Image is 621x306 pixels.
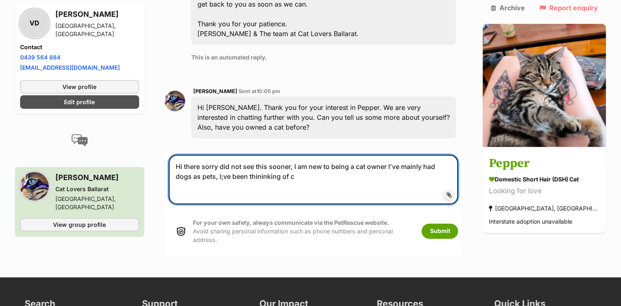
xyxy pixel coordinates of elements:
div: [GEOGRAPHIC_DATA], [GEOGRAPHIC_DATA] [55,22,139,38]
h3: [PERSON_NAME] [55,9,139,20]
a: View group profile [20,218,139,231]
a: Edit profile [20,95,139,109]
p: This is an automated reply. [191,53,456,62]
a: View profile [20,80,139,94]
div: [GEOGRAPHIC_DATA], [GEOGRAPHIC_DATA] [489,203,600,214]
h3: Pepper [489,155,600,173]
a: Archive [491,4,525,11]
img: Cat Lovers Ballarat profile pic [20,172,49,201]
div: [GEOGRAPHIC_DATA], [GEOGRAPHIC_DATA] [55,195,139,211]
div: Cat Lovers Ballarat [55,185,139,193]
strong: For your own safety, always communicate via the PetRescue website. [193,219,389,226]
div: Looking for love [489,186,600,197]
a: Pepper Domestic Short Hair (DSH) Cat Looking for love [GEOGRAPHIC_DATA], [GEOGRAPHIC_DATA] Inters... [483,148,606,233]
button: Submit [422,224,458,238]
a: Report enquiry [539,4,598,11]
h4: Contact [20,43,139,51]
span: View group profile [53,220,106,229]
img: Pepper [483,24,606,147]
span: Interstate adoption unavailable [489,218,572,225]
a: 0439 564 884 [20,54,60,61]
div: VD [20,9,49,38]
span: 10:05 pm [257,88,280,94]
div: Domestic Short Hair (DSH) Cat [489,175,600,184]
div: Hi [PERSON_NAME]. Thank you for your interest in Pepper. We are very interested in chatting furth... [191,96,456,138]
h3: [PERSON_NAME] [55,172,139,183]
a: [EMAIL_ADDRESS][DOMAIN_NAME] [20,64,120,71]
span: Edit profile [64,98,95,106]
p: Avoid sharing personal information such as phone numbers and personal address. [193,218,413,244]
span: View profile [62,82,96,91]
img: conversation-icon-4a6f8262b818ee0b60e3300018af0b2d0b884aa5de6e9bcb8d3d4eeb1a70a7c4.svg [71,134,88,146]
img: Sheryl Page profile pic [165,91,185,111]
span: [PERSON_NAME] [193,88,237,94]
span: Sent at [238,88,280,94]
